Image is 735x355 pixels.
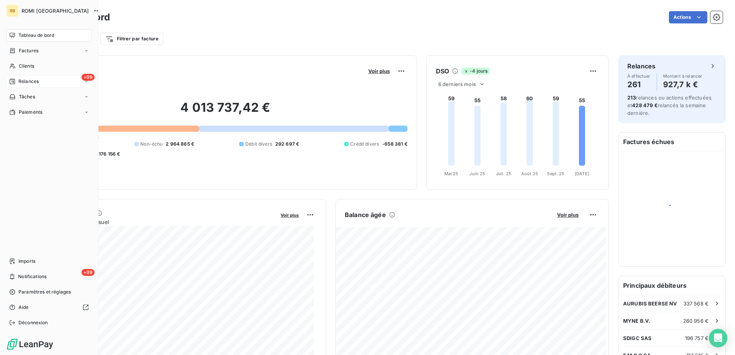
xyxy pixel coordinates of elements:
span: Déconnexion [18,319,48,326]
span: 260 956 € [683,318,708,324]
img: Logo LeanPay [6,338,54,350]
tspan: Août 25 [521,171,538,176]
span: Crédit divers [350,141,379,148]
h6: Balance âgée [345,210,386,219]
span: 292 697 € [275,141,299,148]
span: Tableau de bord [18,32,54,39]
tspan: [DATE] [575,171,589,176]
tspan: Juil. 25 [496,171,511,176]
span: SDIGC SAS [623,335,652,341]
h6: Relances [627,61,655,71]
span: Chiffre d'affaires mensuel [43,218,275,226]
span: AURUBIS BEERSE NV [623,300,677,307]
div: RB [6,5,18,17]
span: ROMI [GEOGRAPHIC_DATA] [22,8,89,14]
span: Clients [19,63,34,70]
span: -176 156 € [96,151,120,158]
h6: DSO [436,66,449,76]
tspan: Sept. 25 [547,171,564,176]
span: Notifications [18,273,47,280]
div: Open Intercom Messenger [709,329,727,347]
button: Filtrer par facture [100,33,163,45]
span: Montant à relancer [663,74,702,78]
span: Débit divers [245,141,272,148]
span: 6 derniers mois [438,81,476,87]
span: 196 757 € [685,335,708,341]
span: À effectuer [627,74,650,78]
button: Voir plus [366,68,392,75]
span: -658 381 € [382,141,407,148]
span: 2 964 865 € [166,141,194,148]
a: Aide [6,301,92,314]
tspan: Mai 25 [444,171,458,176]
span: Voir plus [368,68,390,74]
h6: Factures échues [619,133,725,151]
span: +99 [81,74,95,81]
span: Aide [18,304,29,311]
span: Voir plus [281,212,299,218]
button: Voir plus [555,211,581,218]
span: Imports [18,258,35,265]
button: Voir plus [278,211,301,218]
span: 428 479 € [632,102,657,108]
span: MYNE B.V. [623,318,650,324]
span: 337 568 € [683,300,708,307]
h2: 4 013 737,42 € [43,100,407,123]
span: Paiements [19,109,42,116]
span: Non-échu [140,141,163,148]
tspan: Juin 25 [469,171,485,176]
span: +99 [81,269,95,276]
h4: 261 [627,78,650,91]
span: Relances [18,78,39,85]
h6: Principaux débiteurs [619,276,725,295]
span: Tâches [19,93,35,100]
span: Factures [19,47,38,54]
span: Voir plus [557,212,579,218]
button: Actions [669,11,707,23]
span: 213 [627,95,636,101]
span: Paramètres et réglages [18,289,71,295]
span: -4 jours [461,68,490,75]
span: relances ou actions effectuées et relancés la semaine dernière. [627,95,712,116]
h4: 927,7 k € [663,78,702,91]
